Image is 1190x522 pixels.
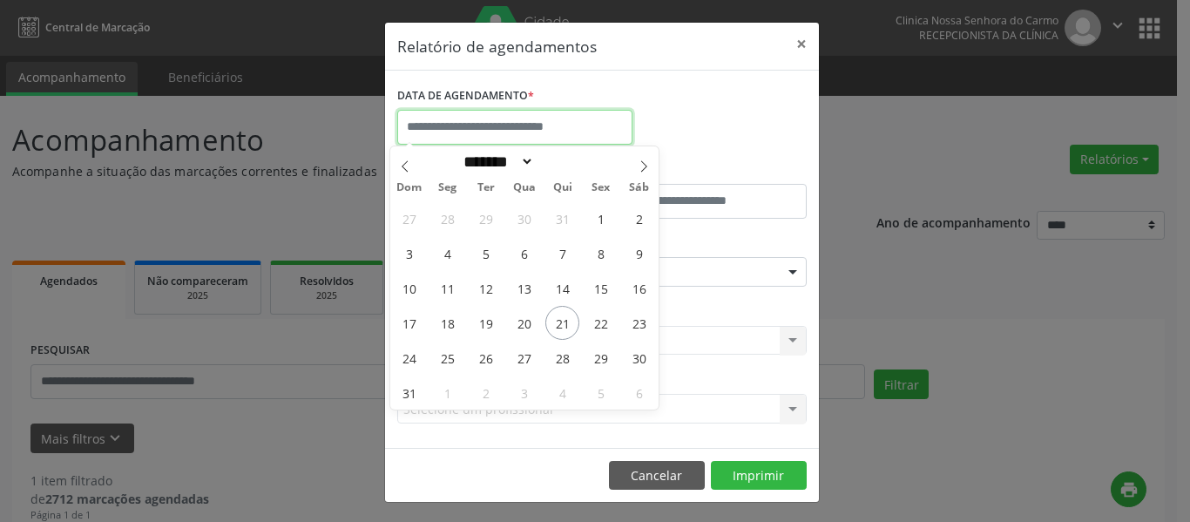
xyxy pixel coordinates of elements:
span: Agosto 25, 2025 [430,341,464,375]
span: Agosto 13, 2025 [507,271,541,305]
span: Ter [467,182,505,193]
span: Agosto 31, 2025 [392,376,426,410]
span: Setembro 4, 2025 [545,376,579,410]
span: Julho 28, 2025 [430,201,464,235]
span: Seg [429,182,467,193]
span: Sex [582,182,620,193]
span: Agosto 15, 2025 [584,271,618,305]
span: Qui [544,182,582,193]
h5: Relatório de agendamentos [397,35,597,58]
span: Agosto 9, 2025 [622,236,656,270]
span: Agosto 2, 2025 [622,201,656,235]
span: Agosto 20, 2025 [507,306,541,340]
span: Agosto 26, 2025 [469,341,503,375]
span: Setembro 5, 2025 [584,376,618,410]
span: Julho 31, 2025 [545,201,579,235]
span: Agosto 12, 2025 [469,271,503,305]
label: DATA DE AGENDAMENTO [397,83,534,110]
span: Qua [505,182,544,193]
span: Julho 27, 2025 [392,201,426,235]
span: Agosto 22, 2025 [584,306,618,340]
span: Julho 30, 2025 [507,201,541,235]
span: Setembro 2, 2025 [469,376,503,410]
span: Agosto 11, 2025 [430,271,464,305]
span: Agosto 4, 2025 [430,236,464,270]
span: Agosto 3, 2025 [392,236,426,270]
span: Agosto 10, 2025 [392,271,426,305]
span: Agosto 19, 2025 [469,306,503,340]
button: Cancelar [609,461,705,491]
span: Agosto 29, 2025 [584,341,618,375]
span: Setembro 3, 2025 [507,376,541,410]
span: Agosto 24, 2025 [392,341,426,375]
button: Imprimir [711,461,807,491]
span: Setembro 1, 2025 [430,376,464,410]
span: Agosto 1, 2025 [584,201,618,235]
span: Agosto 16, 2025 [622,271,656,305]
span: Agosto 30, 2025 [622,341,656,375]
span: Sáb [620,182,659,193]
span: Agosto 27, 2025 [507,341,541,375]
span: Agosto 17, 2025 [392,306,426,340]
span: Agosto 28, 2025 [545,341,579,375]
span: Agosto 18, 2025 [430,306,464,340]
span: Agosto 21, 2025 [545,306,579,340]
span: Agosto 6, 2025 [507,236,541,270]
span: Julho 29, 2025 [469,201,503,235]
span: Setembro 6, 2025 [622,376,656,410]
button: Close [784,23,819,65]
span: Agosto 14, 2025 [545,271,579,305]
select: Month [457,153,534,171]
span: Agosto 7, 2025 [545,236,579,270]
span: Dom [390,182,429,193]
span: Agosto 23, 2025 [622,306,656,340]
span: Agosto 5, 2025 [469,236,503,270]
input: Year [534,153,592,171]
label: ATÉ [606,157,807,184]
span: Agosto 8, 2025 [584,236,618,270]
